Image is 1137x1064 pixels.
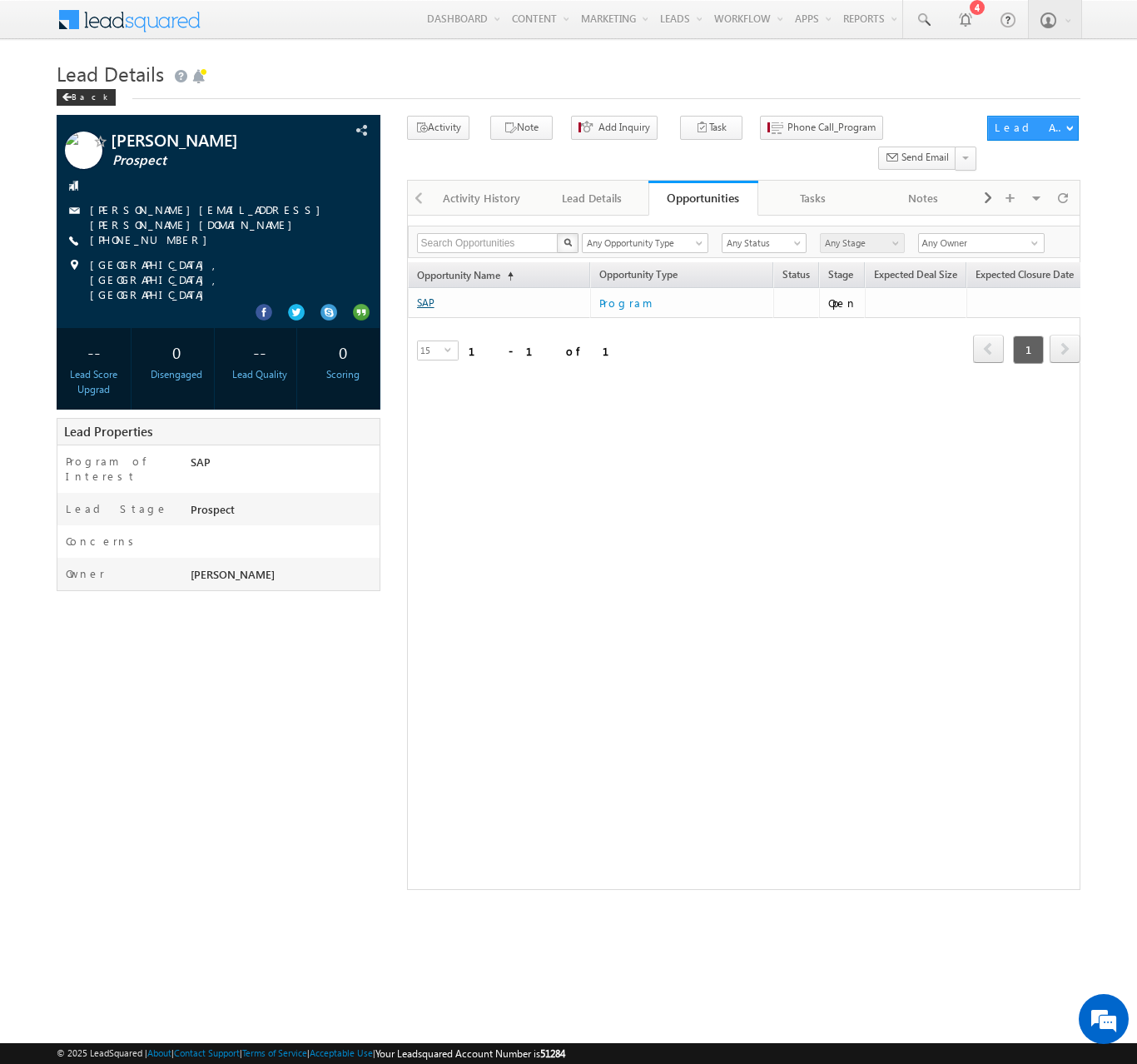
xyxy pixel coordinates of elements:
[787,120,876,135] span: Phone Call_Program
[227,367,293,382] div: Lead Quality
[490,116,553,140] button: Note
[111,132,310,148] span: [PERSON_NAME]
[680,116,742,140] button: Task
[66,454,174,484] label: Program of Interest
[551,188,633,208] div: Lead Details
[967,266,1082,287] a: Expected Closure Date
[273,8,313,48] div: Minimize live chat window
[186,454,380,477] div: SAP
[973,335,1004,363] span: prev
[760,116,883,140] button: Phone Call_Program
[564,238,572,246] img: Search
[57,89,116,106] div: Back
[61,367,127,397] div: Lead Score Upgrad
[64,423,152,440] span: Lead Properties
[66,501,168,516] label: Lead Stage
[144,367,210,382] div: Disengaged
[227,336,293,367] div: --
[428,181,538,216] a: Activity History
[995,120,1065,135] div: Lead Actions
[310,367,375,382] div: Scoring
[648,181,758,216] a: Opportunities
[57,88,124,102] a: Back
[417,269,500,281] span: Opportunity Name
[828,296,857,311] div: Open
[28,87,70,109] img: d_60004797649_company_0_60004797649
[191,567,275,581] span: [PERSON_NAME]
[772,188,853,208] div: Tasks
[57,1046,565,1062] span: © 2025 LeadSquared | | | | |
[598,120,650,135] span: Add Inquiry
[722,233,807,253] a: Any Status
[591,266,772,287] span: Opportunity Type
[599,293,766,313] a: Program
[874,268,957,281] span: Expected Deal Size
[758,181,868,216] a: Tasks
[661,190,746,206] div: Opportunities
[987,116,1079,141] button: Lead Actions
[409,266,522,287] a: Opportunity Name(sorted ascending)
[878,147,956,171] button: Send Email
[973,336,1004,363] a: prev
[65,132,102,175] img: Profile photo
[242,1047,307,1058] a: Terms of Service
[444,346,458,353] span: select
[418,341,444,360] span: 15
[500,270,514,283] span: (sorted ascending)
[583,236,698,251] span: Any Opportunity Type
[540,1047,565,1060] span: 51284
[417,296,434,309] a: SAP
[469,341,629,360] div: 1 - 1 of 1
[918,233,1045,253] input: Type to Search
[538,181,648,216] a: Lead Details
[174,1047,240,1058] a: Contact Support
[90,202,329,231] a: [PERSON_NAME][EMAIL_ADDRESS][PERSON_NAME][DOMAIN_NAME]
[90,257,350,302] span: [GEOGRAPHIC_DATA], [GEOGRAPHIC_DATA], [GEOGRAPHIC_DATA]
[1013,336,1044,364] span: 1
[226,513,302,535] em: Start Chat
[66,566,105,581] label: Owner
[1050,336,1080,363] a: next
[820,233,905,253] a: Any Stage
[186,501,380,525] div: Prospect
[868,181,978,216] a: Notes
[61,336,127,367] div: --
[722,236,802,251] span: Any Status
[582,233,708,253] a: Any Opportunity Type
[881,188,963,208] div: Notes
[571,116,658,140] button: Add Inquiry
[821,236,900,251] span: Any Stage
[820,266,861,287] a: Stage
[774,266,818,287] a: Status
[144,336,210,367] div: 0
[22,154,304,499] textarea: Type your message and hit 'Enter'
[112,152,312,169] span: Prospect
[407,116,469,140] button: Activity
[57,60,164,87] span: Lead Details
[310,1047,373,1058] a: Acceptable Use
[901,150,949,165] span: Send Email
[441,188,523,208] div: Activity History
[866,266,966,287] a: Expected Deal Size
[87,87,280,109] div: Chat with us now
[1050,335,1080,363] span: next
[976,268,1074,281] span: Expected Closure Date
[90,232,216,249] span: [PHONE_NUMBER]
[1022,235,1043,251] a: Show All Items
[828,268,853,281] span: Stage
[375,1047,565,1060] span: Your Leadsquared Account Number is
[147,1047,171,1058] a: About
[310,336,375,367] div: 0
[66,534,140,549] label: Concerns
